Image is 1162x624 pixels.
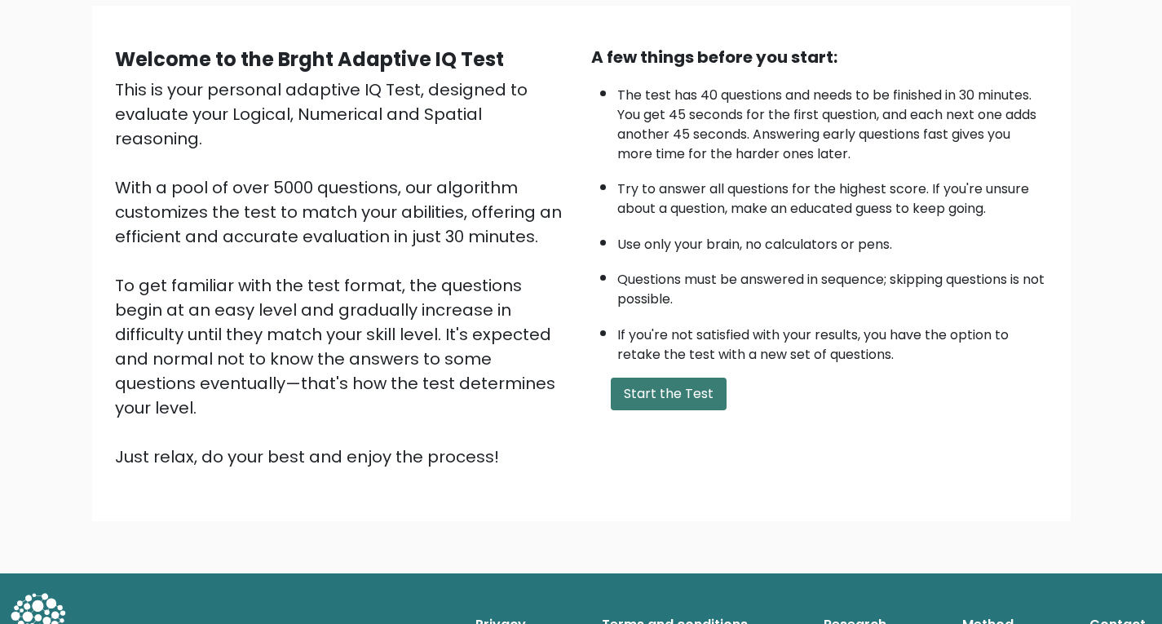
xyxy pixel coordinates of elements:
[591,45,1048,69] div: A few things before you start:
[617,317,1048,365] li: If you're not satisfied with your results, you have the option to retake the test with a new set ...
[611,378,727,410] button: Start the Test
[115,46,504,73] b: Welcome to the Brght Adaptive IQ Test
[617,77,1048,164] li: The test has 40 questions and needs to be finished in 30 minutes. You get 45 seconds for the firs...
[617,171,1048,219] li: Try to answer all questions for the highest score. If you're unsure about a question, make an edu...
[617,262,1048,309] li: Questions must be answered in sequence; skipping questions is not possible.
[115,77,572,469] div: This is your personal adaptive IQ Test, designed to evaluate your Logical, Numerical and Spatial ...
[617,227,1048,254] li: Use only your brain, no calculators or pens.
